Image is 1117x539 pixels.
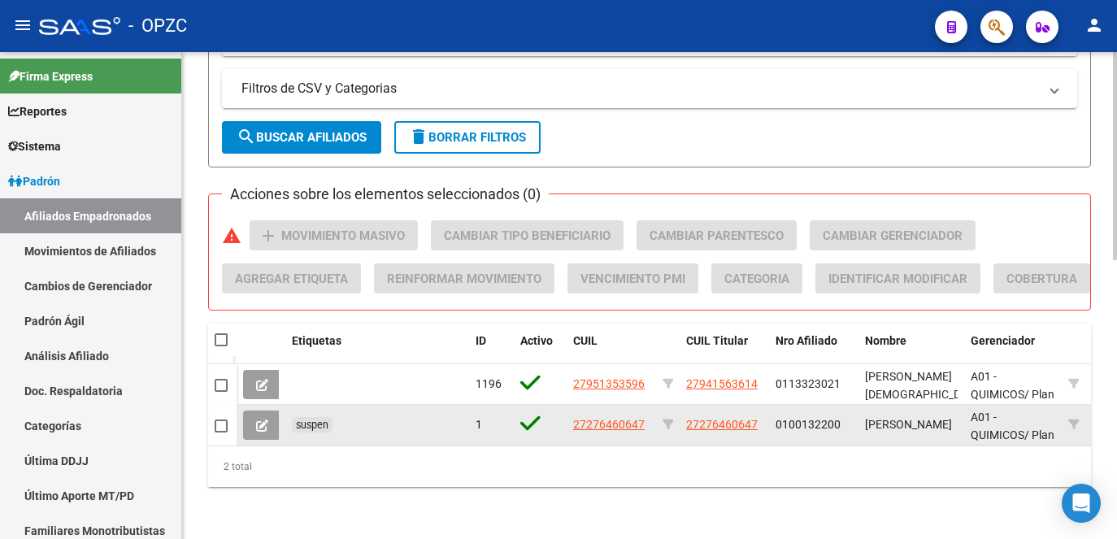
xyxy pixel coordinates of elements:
span: Movimiento Masivo [281,228,405,243]
span: Categoria [724,272,789,286]
button: Vencimiento PMI [567,263,698,293]
span: Cambiar Tipo Beneficiario [444,228,611,243]
span: 27276460647 [573,418,645,431]
datatable-header-cell: Etiquetas [285,324,469,377]
datatable-header-cell: CUIL Titular [680,324,769,377]
span: Buscar Afiliados [237,130,367,145]
button: Movimiento Masivo [250,220,418,250]
span: ID [476,334,486,347]
button: Categoria [711,263,802,293]
span: Activo [520,334,553,347]
span: [PERSON_NAME] [865,418,952,431]
mat-panel-title: Filtros de CSV y Categorias [241,80,1038,98]
span: Cambiar Gerenciador [823,228,963,243]
div: Open Intercom Messenger [1062,484,1101,523]
span: Gerenciador [971,334,1035,347]
mat-icon: warning [222,226,241,246]
span: Reinformar Movimiento [387,272,541,286]
span: 27941563614 [686,377,758,390]
span: [PERSON_NAME] [DEMOGRAPHIC_DATA] [865,370,984,402]
mat-icon: add [259,226,278,246]
span: Nro Afiliado [776,334,837,347]
span: Agregar Etiqueta [235,272,348,286]
button: Cobertura [993,263,1090,293]
span: Padrón [8,172,60,190]
datatable-header-cell: Activo [514,324,567,377]
span: A01 - QUIMICOS [971,411,1024,442]
mat-expansion-panel-header: Filtros de CSV y Categorias [222,69,1077,108]
button: Buscar Afiliados [222,121,381,154]
span: Reportes [8,102,67,120]
span: 0113323021 [776,377,841,390]
span: Sistema [8,137,61,155]
mat-icon: search [237,127,256,146]
button: Reinformar Movimiento [374,263,554,293]
span: Vencimiento PMI [580,272,685,286]
span: 27951353596 [573,377,645,390]
span: Etiquetas [292,334,341,347]
button: Identificar Modificar [815,263,980,293]
span: 27276460647 [686,418,758,431]
h3: Acciones sobre los elementos seleccionados (0) [222,183,549,206]
span: 1196 [476,377,502,390]
span: 1 [476,418,482,431]
button: Borrar Filtros [394,121,541,154]
span: Borrar Filtros [409,130,526,145]
span: 0100132200 [776,418,841,431]
span: - OPZC [128,8,187,44]
span: suspen [296,419,328,431]
span: Nombre [865,334,906,347]
datatable-header-cell: ID [469,324,514,377]
datatable-header-cell: CUIL [567,324,656,377]
span: Cobertura [1006,272,1077,286]
datatable-header-cell: Nombre [858,324,964,377]
mat-icon: menu [13,15,33,35]
mat-icon: person [1084,15,1104,35]
span: CUIL [573,334,598,347]
datatable-header-cell: Gerenciador [964,324,1062,377]
div: 2 total [208,446,1091,487]
span: Firma Express [8,67,93,85]
span: Identificar Modificar [828,272,967,286]
button: Cambiar Parentesco [637,220,797,250]
mat-icon: delete [409,127,428,146]
span: CUIL Titular [686,334,748,347]
span: A01 - QUIMICOS [971,370,1024,402]
span: Cambiar Parentesco [650,228,784,243]
datatable-header-cell: Nro Afiliado [769,324,858,377]
button: Cambiar Gerenciador [810,220,976,250]
button: Cambiar Tipo Beneficiario [431,220,624,250]
button: Agregar Etiqueta [222,263,361,293]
